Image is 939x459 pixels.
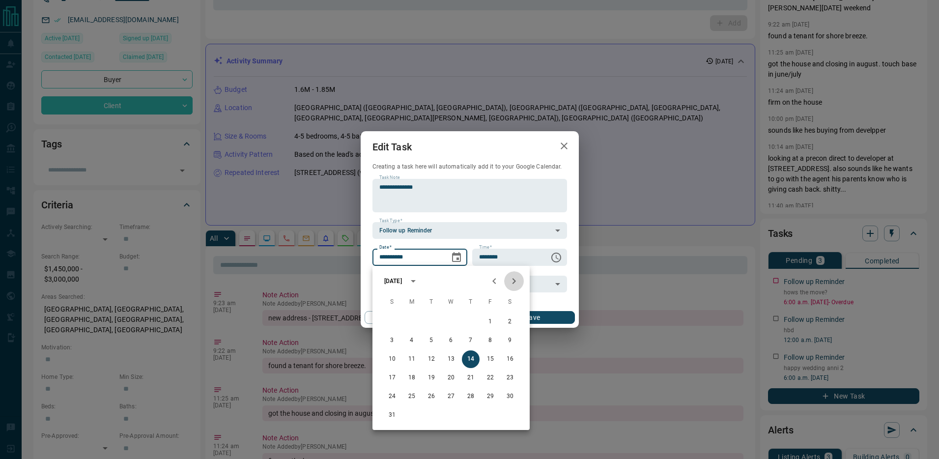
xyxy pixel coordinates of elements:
span: Tuesday [423,292,440,312]
p: Creating a task here will automatically add it to your Google Calendar. [372,163,567,171]
button: 27 [442,388,460,405]
div: [DATE] [384,277,402,286]
button: 8 [482,332,499,349]
label: Task Type [379,218,402,224]
button: 4 [403,332,421,349]
label: Date [379,244,392,251]
button: 12 [423,350,440,368]
button: 21 [462,369,480,387]
button: 18 [403,369,421,387]
span: Sunday [383,292,401,312]
button: 23 [501,369,519,387]
button: 14 [462,350,480,368]
button: 2 [501,313,519,331]
button: 9 [501,332,519,349]
button: Save [490,311,574,324]
button: 6 [442,332,460,349]
span: Monday [403,292,421,312]
button: 16 [501,350,519,368]
button: 10 [383,350,401,368]
span: Wednesday [442,292,460,312]
button: 13 [442,350,460,368]
button: 20 [442,369,460,387]
button: Previous month [484,271,504,291]
button: 26 [423,388,440,405]
button: 22 [482,369,499,387]
label: Task Note [379,174,399,181]
button: 31 [383,406,401,424]
button: 15 [482,350,499,368]
span: Friday [482,292,499,312]
button: 1 [482,313,499,331]
button: 29 [482,388,499,405]
button: 7 [462,332,480,349]
button: 30 [501,388,519,405]
button: 11 [403,350,421,368]
button: 24 [383,388,401,405]
div: Follow up Reminder [372,222,567,239]
button: Next month [504,271,524,291]
button: Choose date, selected date is Aug 14, 2025 [447,248,466,267]
button: Cancel [365,311,449,324]
span: Thursday [462,292,480,312]
h2: Edit Task [361,131,424,163]
button: 17 [383,369,401,387]
button: Choose time, selected time is 6:00 AM [546,248,566,267]
button: 3 [383,332,401,349]
span: Saturday [501,292,519,312]
button: 19 [423,369,440,387]
button: calendar view is open, switch to year view [405,273,422,289]
button: 28 [462,388,480,405]
label: Time [479,244,492,251]
button: 25 [403,388,421,405]
button: 5 [423,332,440,349]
